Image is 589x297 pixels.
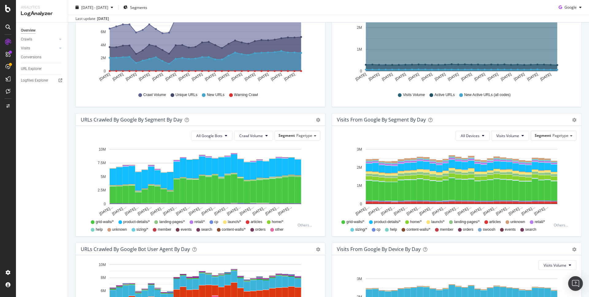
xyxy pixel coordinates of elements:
span: sizing/* [355,227,367,232]
text: 2M [357,165,362,170]
span: help [390,227,397,232]
span: grid-walls/* [346,219,364,225]
div: Open Intercom Messenger [568,276,583,291]
span: landing-pages/* [454,219,479,225]
text: 1M [357,47,362,52]
a: URL Explorer [21,66,64,72]
span: launch/* [228,219,241,225]
button: Crawl Volume [234,131,273,141]
div: URL Explorer [21,66,42,72]
div: Visits From Google By Device By Day [337,246,421,252]
span: Visits Volume [403,92,425,98]
div: Last update [75,16,109,21]
span: home/* [410,219,422,225]
span: All Devices [461,133,479,138]
span: Crawl Volume [239,133,263,138]
svg: A chart. [337,1,576,87]
div: A chart. [81,145,320,217]
span: articles [251,219,262,225]
svg: A chart. [337,145,576,217]
text: [DATE] [487,72,499,82]
span: orders [463,227,473,232]
span: swoosh [483,227,495,232]
div: LogAnalyzer [21,10,63,17]
div: gear [572,118,576,122]
div: URLs Crawled by Google bot User Agent By Day [81,246,190,252]
text: [DATE] [138,72,150,82]
button: Google [556,2,584,12]
text: [DATE] [434,72,446,82]
span: Pagetype [296,133,312,138]
button: Visits Volume [538,260,576,270]
text: [DATE] [381,72,393,82]
button: All Devices [456,131,490,141]
span: articles [489,219,501,225]
a: Visits [21,45,57,52]
text: [DATE] [474,72,486,82]
text: [DATE] [178,72,190,82]
text: [DATE] [394,72,406,82]
span: home/* [272,219,283,225]
text: 10M [99,147,106,152]
text: [DATE] [125,72,137,82]
div: Others... [554,222,571,228]
text: [DATE] [421,72,433,82]
text: [DATE] [368,72,380,82]
span: Visits Volume [496,133,519,138]
span: Segment [535,133,551,138]
text: [DATE] [244,72,256,82]
text: 0 [104,202,106,206]
text: 7.5M [98,161,106,165]
span: orders [255,227,266,232]
text: [DATE] [526,72,539,82]
span: product-details/* [123,219,150,225]
span: [DATE] - [DATE] [81,5,108,10]
span: help [96,227,103,232]
div: Visits [21,45,30,52]
span: member [440,227,453,232]
span: retail/* [535,219,545,225]
span: Segments [130,5,147,10]
div: Visits from Google By Segment By Day [337,117,426,123]
button: Segments [121,2,150,12]
span: Segment [279,133,295,138]
span: unknown [510,219,525,225]
div: Analytics [21,5,63,10]
button: [DATE] - [DATE] [73,2,116,12]
div: URLs Crawled by Google By Segment By Day [81,117,182,123]
text: [DATE] [447,72,460,82]
text: 2M [357,25,362,30]
text: 0 [360,202,362,206]
span: Google [564,5,577,10]
div: gear [316,247,320,252]
span: search [525,227,536,232]
text: [DATE] [231,72,243,82]
div: gear [316,118,320,122]
span: other [275,227,283,232]
span: landing-pages/* [159,219,185,225]
button: Visits Volume [491,131,529,141]
text: [DATE] [112,72,124,82]
text: [DATE] [355,72,367,82]
div: Others... [298,222,315,228]
a: Overview [21,27,64,34]
a: Crawls [21,36,57,43]
text: [DATE] [98,72,111,82]
svg: A chart. [81,1,320,87]
text: [DATE] [165,72,177,82]
span: cp [377,227,381,232]
span: Visits Volume [544,263,566,268]
div: Crawls [21,36,32,43]
text: [DATE] [408,72,420,82]
span: grid-walls/* [96,219,114,225]
span: Unique URLs [175,92,197,98]
div: Conversions [21,54,41,60]
text: [DATE] [283,72,296,82]
span: launch/* [431,219,445,225]
text: 2M [101,56,106,60]
text: 0 [360,69,362,73]
span: cp [214,219,218,225]
a: Logfiles Explorer [21,77,64,84]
